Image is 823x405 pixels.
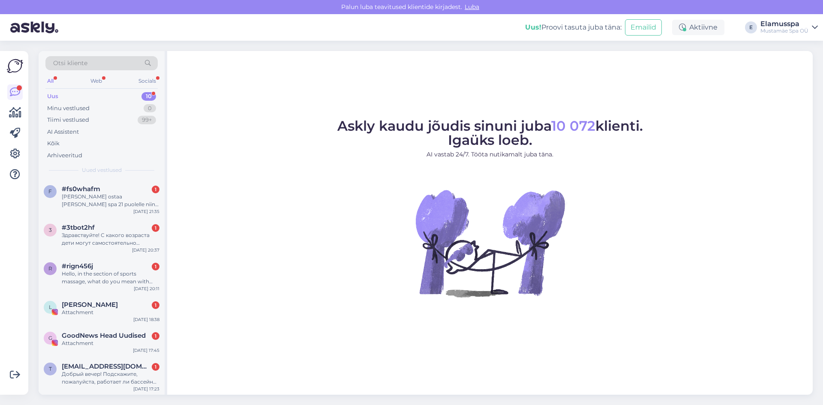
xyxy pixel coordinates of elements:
[62,224,95,231] span: #3tbot2hf
[133,316,159,323] div: [DATE] 18:38
[625,19,662,36] button: Emailid
[62,185,100,193] span: #fs0whafm
[745,21,757,33] div: E
[551,117,595,134] span: 10 072
[462,3,482,11] span: Luba
[49,304,52,310] span: L
[337,150,643,159] p: AI vastab 24/7. Tööta nutikamalt juba täna.
[413,166,567,320] img: No Chat active
[62,363,151,370] span: tetiana.konst@gmail.com
[133,208,159,215] div: [DATE] 21:35
[152,224,159,232] div: 1
[152,263,159,270] div: 1
[133,347,159,354] div: [DATE] 17:45
[47,139,60,148] div: Kõik
[89,75,104,87] div: Web
[47,92,58,101] div: Uus
[152,186,159,193] div: 1
[62,309,159,316] div: Attachment
[672,20,724,35] div: Aktiivne
[62,262,93,270] span: #rign456j
[47,104,90,113] div: Minu vestlused
[82,166,122,174] span: Uued vestlused
[152,363,159,371] div: 1
[53,59,87,68] span: Otsi kliente
[62,231,159,247] div: Здравствуйте! С какого возраста дети могут самостоятельно посетить банный комплекс ?
[47,128,79,136] div: AI Assistent
[337,117,643,148] span: Askly kaudu jõudis sinuni juba klienti. Igaüks loeb.
[7,58,23,74] img: Askly Logo
[152,301,159,309] div: 1
[62,270,159,285] div: Hello, in the section of sports massage, what do you mean with provider?
[132,247,159,253] div: [DATE] 20:37
[48,265,52,272] span: r
[47,151,82,160] div: Arhiveeritud
[49,366,52,372] span: t
[525,23,541,31] b: Uus!
[152,332,159,340] div: 1
[760,21,818,34] a: ElamusspaMustamäe Spa OÜ
[47,116,89,124] div: Tiimi vestlused
[62,370,159,386] div: Добрый вечер! Подскажите, пожалуйста, работает ли бассейн по воскресеньям?
[134,285,159,292] div: [DATE] 20:11
[62,193,159,208] div: [PERSON_NAME] ostaa [PERSON_NAME] spa 21 puolelle niin saako elämys kylpylän puolellakin olla
[62,301,118,309] span: Liina Kumm
[48,188,52,195] span: f
[62,339,159,347] div: Attachment
[760,21,808,27] div: Elamusspa
[48,335,52,341] span: G
[144,104,156,113] div: 0
[45,75,55,87] div: All
[133,386,159,392] div: [DATE] 17:23
[138,116,156,124] div: 99+
[137,75,158,87] div: Socials
[760,27,808,34] div: Mustamäe Spa OÜ
[525,22,622,33] div: Proovi tasuta juba täna:
[141,92,156,101] div: 10
[62,332,146,339] span: GoodNews Head Uudised
[49,227,52,233] span: 3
